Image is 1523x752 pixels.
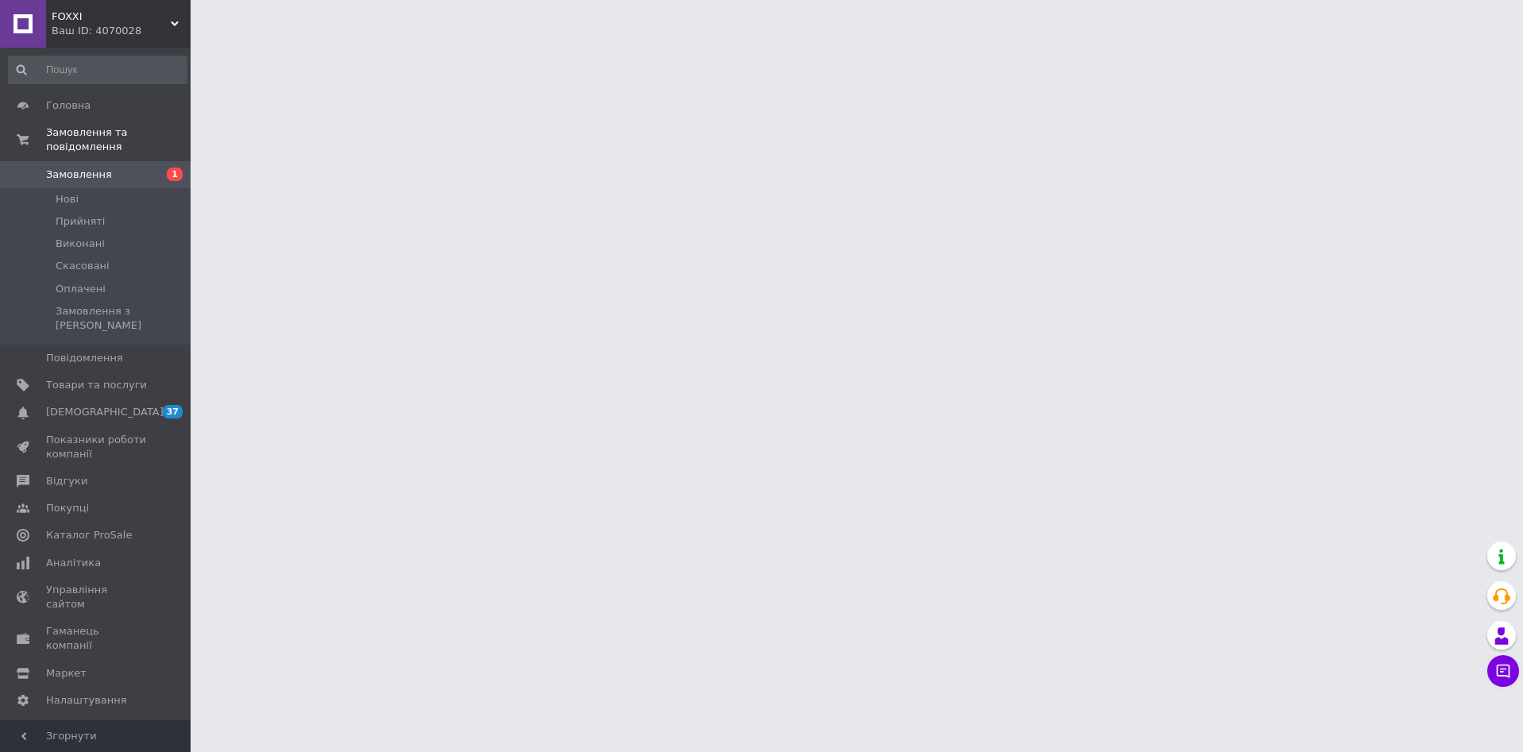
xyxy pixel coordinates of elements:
span: Покупці [46,501,89,515]
span: Замовлення з [PERSON_NAME] [56,304,186,333]
span: Нові [56,192,79,206]
span: Оплачені [56,282,106,296]
span: Головна [46,98,91,113]
span: Аналітика [46,556,101,570]
span: 1 [167,168,183,181]
span: Налаштування [46,693,127,708]
span: Скасовані [56,259,110,273]
span: Маркет [46,666,87,681]
span: Замовлення та повідомлення [46,125,191,154]
span: Виконані [56,237,105,251]
span: Відгуки [46,474,87,488]
span: 37 [163,405,183,418]
span: Замовлення [46,168,112,182]
span: Прийняті [56,214,105,229]
input: Пошук [8,56,187,84]
button: Чат з покупцем [1487,655,1519,687]
span: Показники роботи компанії [46,433,147,461]
span: Гаманець компанії [46,624,147,653]
div: Ваш ID: 4070028 [52,24,191,38]
span: Повідомлення [46,351,123,365]
span: FOXXI [52,10,171,24]
span: [DEMOGRAPHIC_DATA] [46,405,164,419]
span: Управління сайтом [46,583,147,611]
span: Каталог ProSale [46,528,132,542]
span: Товари та послуги [46,378,147,392]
